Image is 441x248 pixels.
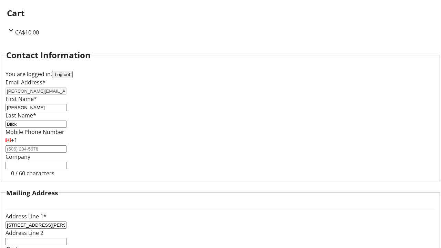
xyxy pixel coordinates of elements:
div: You are logged in. [6,70,435,78]
h2: Contact Information [6,49,91,61]
input: (506) 234-5678 [6,145,66,153]
span: CA$10.00 [15,29,39,36]
tr-character-limit: 0 / 60 characters [11,169,54,177]
label: First Name* [6,95,37,103]
input: Address [6,221,66,229]
label: Address Line 2 [6,229,43,237]
label: Address Line 1* [6,213,47,220]
label: Last Name* [6,112,36,119]
label: Email Address* [6,79,45,86]
h3: Mailing Address [6,188,58,198]
label: Company [6,153,30,161]
button: Log out [52,71,73,78]
label: Mobile Phone Number [6,128,64,136]
h2: Cart [7,7,434,19]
